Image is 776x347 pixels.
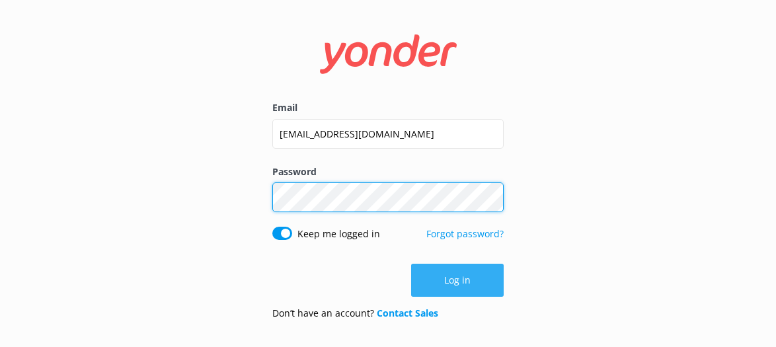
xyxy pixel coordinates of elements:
input: user@emailaddress.com [272,119,504,149]
button: Show password [477,184,504,211]
a: Contact Sales [377,307,438,319]
label: Email [272,100,504,115]
label: Keep me logged in [297,227,380,241]
a: Forgot password? [426,227,504,240]
button: Log in [411,264,504,297]
label: Password [272,165,504,179]
p: Don’t have an account? [272,306,438,321]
